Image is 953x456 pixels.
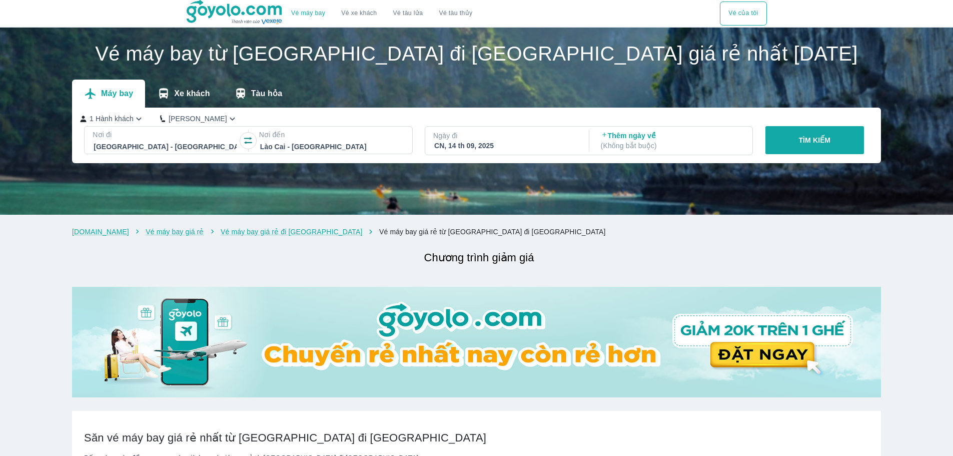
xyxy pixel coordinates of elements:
[433,131,578,141] p: Ngày đi
[765,126,864,154] button: TÌM KIẾM
[174,89,210,99] p: Xe khách
[84,431,869,445] h2: Săn vé máy bay giá rẻ nhất từ [GEOGRAPHIC_DATA] đi [GEOGRAPHIC_DATA]
[259,130,404,140] p: Nơi đến
[72,228,129,236] a: [DOMAIN_NAME]
[221,228,362,236] a: Vé máy bay giá rẻ đi [GEOGRAPHIC_DATA]
[601,141,744,151] p: ( Không bắt buộc )
[101,89,133,99] p: Máy bay
[601,131,744,151] p: Thêm ngày về
[341,10,377,17] a: Vé xe khách
[72,44,881,64] h1: Vé máy bay từ [GEOGRAPHIC_DATA] đi [GEOGRAPHIC_DATA] giá rẻ nhất [DATE]
[146,228,204,236] a: Vé máy bay giá rẻ
[251,89,283,99] p: Tàu hỏa
[720,2,766,26] button: Vé của tôi
[720,2,766,26] div: choose transportation mode
[431,2,480,26] button: Vé tàu thủy
[72,80,294,108] div: transportation tabs
[283,2,480,26] div: choose transportation mode
[379,228,606,236] a: Vé máy bay giá rẻ từ [GEOGRAPHIC_DATA] đi [GEOGRAPHIC_DATA]
[72,287,881,397] img: banner-home
[80,114,144,124] button: 1 Hành khách
[434,141,577,151] div: CN, 14 th 09, 2025
[77,249,881,267] h2: Chương trình giảm giá
[385,2,431,26] a: Vé tàu lửa
[72,227,881,237] nav: breadcrumb
[291,10,325,17] a: Vé máy bay
[93,130,238,140] p: Nơi đi
[160,114,238,124] button: [PERSON_NAME]
[90,114,134,124] p: 1 Hành khách
[798,135,830,145] p: TÌM KIẾM
[169,114,227,124] p: [PERSON_NAME]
